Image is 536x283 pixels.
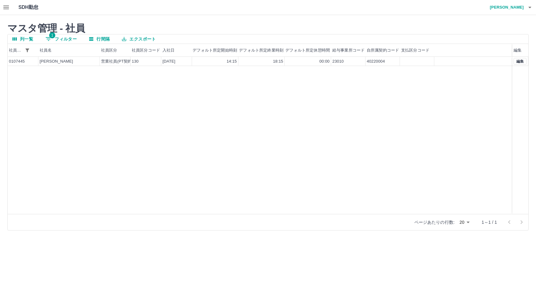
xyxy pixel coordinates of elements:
[132,59,139,64] div: 130
[512,44,528,57] div: 編集
[366,44,400,57] div: 自所属契約コード
[101,44,117,57] div: 社員区分
[331,44,366,57] div: 給与事業所コード
[9,44,23,57] div: 社員番号
[414,219,455,225] p: ページあたりの行数:
[401,44,429,57] div: 支払区分コード
[482,219,497,225] p: 1～1 / 1
[23,46,32,55] div: 1件のフィルターを適用中
[23,46,32,55] button: フィルター表示
[7,22,529,34] h2: マスタ管理 - 社員
[117,34,161,44] button: エクスポート
[41,34,82,44] button: フィルター表示
[285,44,330,57] div: デフォルト所定休憩時間
[514,44,522,57] div: 編集
[8,34,38,44] button: 列選択
[193,44,237,57] div: デフォルト所定開始時刻
[514,58,526,65] button: 編集
[161,44,192,57] div: 入社日
[332,59,344,64] div: 23010
[227,59,237,64] div: 14:15
[239,44,284,57] div: デフォルト所定終業時刻
[238,44,285,57] div: デフォルト所定終業時刻
[40,59,73,64] div: [PERSON_NAME]
[9,59,25,64] div: 0107445
[131,44,161,57] div: 社員区分コード
[32,46,40,55] button: ソート
[38,44,100,57] div: 社員名
[319,59,330,64] div: 00:00
[100,44,131,57] div: 社員区分
[367,59,385,64] div: 40220004
[367,44,399,57] div: 自所属契約コード
[162,59,175,64] div: [DATE]
[40,44,52,57] div: 社員名
[84,34,115,44] button: 行間隔
[457,218,472,227] div: 20
[8,44,38,57] div: 社員番号
[400,44,434,57] div: 支払区分コード
[101,59,133,64] div: 営業社員(PT契約)
[332,44,365,57] div: 給与事業所コード
[285,44,331,57] div: デフォルト所定休憩時間
[162,44,174,57] div: 入社日
[192,44,238,57] div: デフォルト所定開始時刻
[132,44,160,57] div: 社員区分コード
[273,59,283,64] div: 18:15
[49,32,55,38] span: 1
